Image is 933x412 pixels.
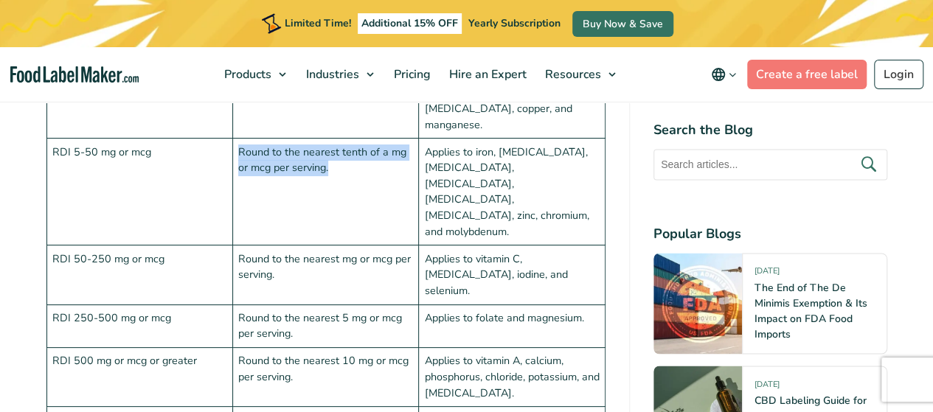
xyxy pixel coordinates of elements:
td: Round to the nearest mg or mcg per serving. [232,245,418,304]
h4: Search the Blog [653,121,887,141]
span: Products [220,66,273,83]
td: Applies to folate and magnesium. [419,304,605,348]
span: Industries [302,66,361,83]
a: Industries [297,47,381,102]
span: Hire an Expert [445,66,528,83]
span: Limited Time! [285,16,351,30]
td: Applies to iron, [MEDICAL_DATA], [MEDICAL_DATA], [MEDICAL_DATA], [MEDICAL_DATA], [MEDICAL_DATA], ... [419,139,605,245]
td: RDI 250-500 mg or mcg [46,304,232,348]
span: [DATE] [755,379,780,396]
a: Hire an Expert [440,47,533,102]
a: Login [874,60,923,89]
td: Round to the nearest tenth of a mg or mcg per serving. [232,139,418,245]
span: Additional 15% OFF [358,13,462,34]
span: [DATE] [755,266,780,283]
a: Resources [536,47,623,102]
td: Applies to vitamin C, [MEDICAL_DATA], iodine, and selenium. [419,245,605,304]
h4: Popular Blogs [653,225,887,245]
span: Pricing [389,66,432,83]
a: The End of The De Minimis Exemption & Its Impact on FDA Food Imports [755,281,867,341]
td: RDI 5-50 mg or mcg [46,139,232,245]
span: Resources [541,66,603,83]
a: Pricing [385,47,437,102]
a: Products [215,47,294,102]
td: Round to the nearest 5 mg or mcg per serving. [232,304,418,348]
input: Search articles... [653,150,887,181]
td: RDI 50-250 mg or mcg [46,245,232,304]
td: Round to the nearest 10 mg or mcg per serving. [232,348,418,407]
a: Buy Now & Save [572,11,673,37]
span: Yearly Subscription [468,16,561,30]
a: Create a free label [747,60,867,89]
td: Applies to vitamin A, calcium, phosphorus, chloride, potassium, and [MEDICAL_DATA]. [419,348,605,407]
td: RDI 500 mg or mcg or greater [46,348,232,407]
